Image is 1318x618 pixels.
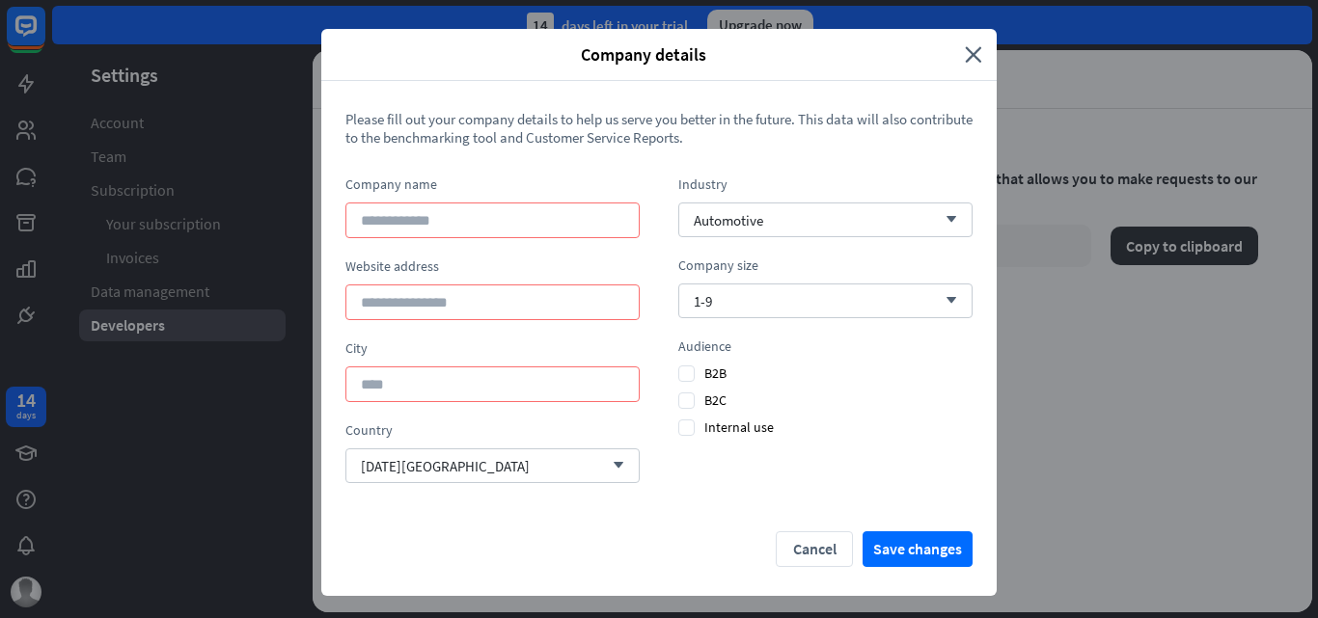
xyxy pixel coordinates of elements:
button: Save changes [863,531,973,567]
i: arrow_down [936,214,957,226]
button: Cancel [776,531,853,567]
span: Internal use [678,418,774,436]
div: Website address [345,257,640,275]
div: Audience [678,337,973,355]
button: Open LiveChat chat widget [15,8,73,66]
span: Please fill out your company details to help us serve you better in the future. This data will al... [345,110,973,147]
div: Company size [678,256,973,274]
div: City [345,339,640,357]
span: 1-9 [694,292,712,310]
span: B2B [678,364,727,382]
span: Company details [336,43,950,66]
span: [DATE][GEOGRAPHIC_DATA] [361,457,530,475]
div: Country [345,421,640,439]
i: arrow_down [936,295,957,307]
span: B2C [678,391,727,409]
div: Company name [345,175,640,193]
i: close [965,43,982,66]
div: Industry [678,175,973,193]
i: arrow_down [603,460,624,471]
span: Automotive [694,211,763,229]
